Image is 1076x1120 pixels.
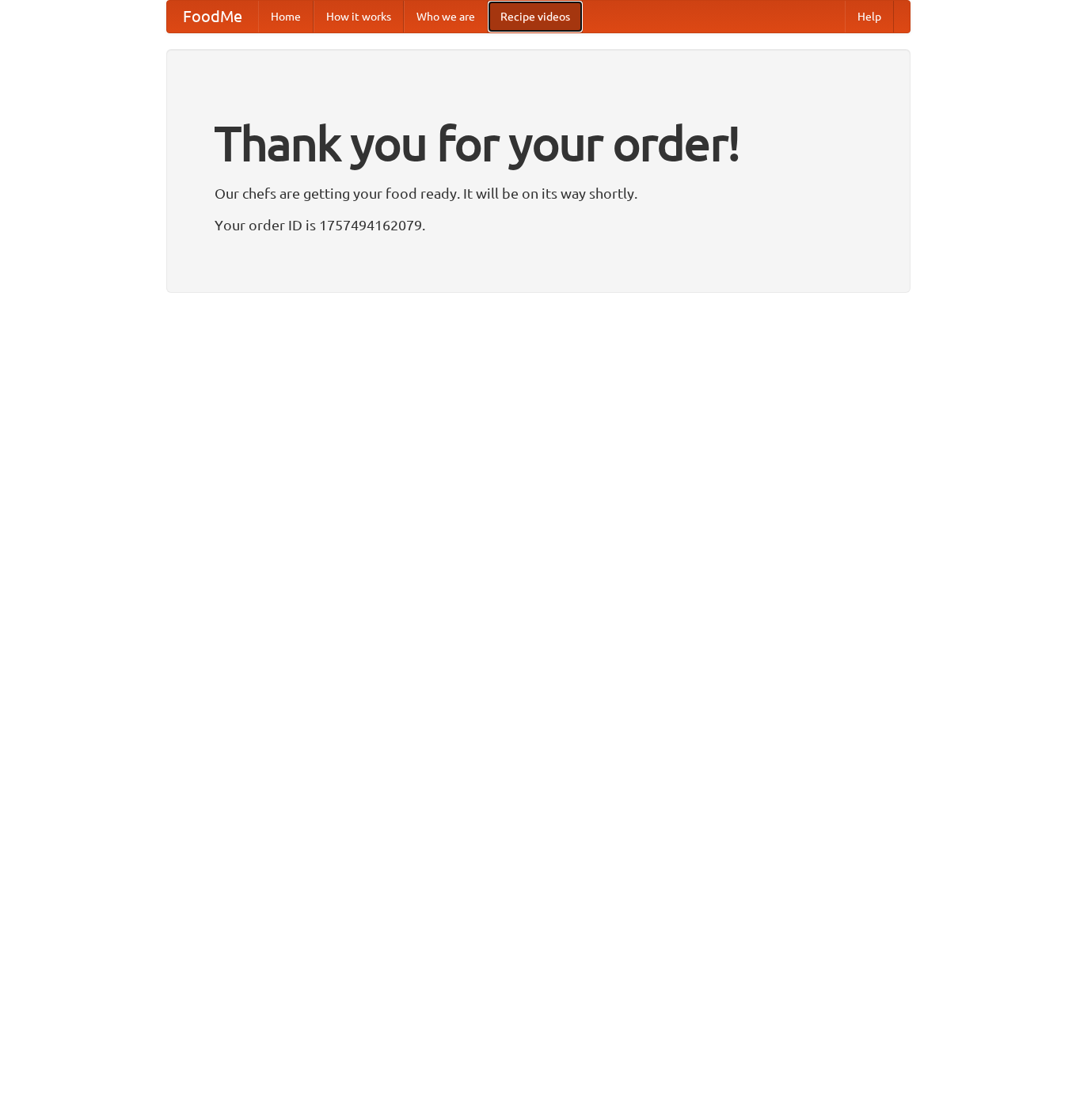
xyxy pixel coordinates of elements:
[404,1,488,32] a: Who we are
[215,213,862,237] p: Your order ID is 1757494162079.
[215,105,862,181] h1: Thank you for your order!
[314,1,404,32] a: How it works
[845,1,894,32] a: Help
[488,1,583,32] a: Recipe videos
[258,1,314,32] a: Home
[167,1,258,32] a: FoodMe
[215,181,862,205] p: Our chefs are getting your food ready. It will be on its way shortly.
